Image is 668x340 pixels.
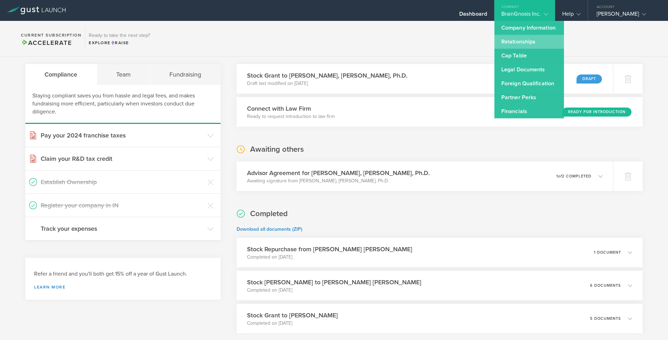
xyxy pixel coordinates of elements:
[237,226,302,232] a: Download all documents (ZIP)
[85,28,153,49] div: Ready to take the next step?ExploreRaise
[247,80,407,87] p: Draft last modified on [DATE]
[247,177,430,184] p: Awaiting signature from [PERSON_NAME], [PERSON_NAME], Ph.D.
[97,64,151,85] div: Team
[247,320,338,327] p: Completed on [DATE]
[562,108,631,117] div: Ready for Introduction
[594,251,621,254] p: 1 document
[501,10,548,21] div: BrainGnosis Inc.
[576,74,602,84] div: Draft
[590,284,621,287] p: 6 documents
[247,254,412,261] p: Completed on [DATE]
[41,201,204,210] h3: Register your company in IN
[247,278,421,287] h3: Stock [PERSON_NAME] to [PERSON_NAME] [PERSON_NAME]
[41,154,204,163] h3: Claim your R&D tax credit
[237,64,613,94] div: Stock Grant to [PERSON_NAME], [PERSON_NAME], Ph.D.Draft last modified on [DATE]Draft
[25,64,97,85] div: Compliance
[41,131,204,140] h3: Pay your 2024 franchise taxes
[459,10,487,21] div: Dashboard
[633,307,668,340] iframe: Chat Widget
[247,71,407,80] h3: Stock Grant to [PERSON_NAME], [PERSON_NAME], Ph.D.
[41,224,204,233] h3: Track your expenses
[89,40,150,46] div: Explore
[247,287,421,294] p: Completed on [DATE]
[247,104,335,113] h3: Connect with Law Firm
[150,64,221,85] div: Fundraising
[562,10,581,21] div: Help
[590,317,621,321] p: 5 documents
[558,174,562,179] em: of
[41,177,204,187] h3: Establish Ownership
[25,85,221,124] div: Staying compliant saves you from hassle and legal fees, and makes fundraising more efficient, par...
[34,270,212,278] h3: Refer a friend and you'll both get 15% off a year of Gust Launch.
[597,10,656,21] div: [PERSON_NAME]
[111,40,129,45] span: Raise
[247,113,335,120] p: Ready to request introduction to law firm
[247,245,412,254] h3: Stock Repurchase from [PERSON_NAME] [PERSON_NAME]
[247,168,430,177] h3: Advisor Agreement for [PERSON_NAME], [PERSON_NAME], Ph.D.
[34,285,212,289] a: Learn more
[237,97,643,127] div: Connect with Law FirmReady to request introduction to law firmReady for Introduction
[247,311,338,320] h3: Stock Grant to [PERSON_NAME]
[89,33,150,38] h3: Ready to take the next step?
[250,144,304,155] h2: Awaiting others
[21,39,72,47] span: Accelerate
[250,209,288,219] h2: Completed
[21,33,81,37] h2: Current Subscription
[556,174,591,178] p: 1 2 completed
